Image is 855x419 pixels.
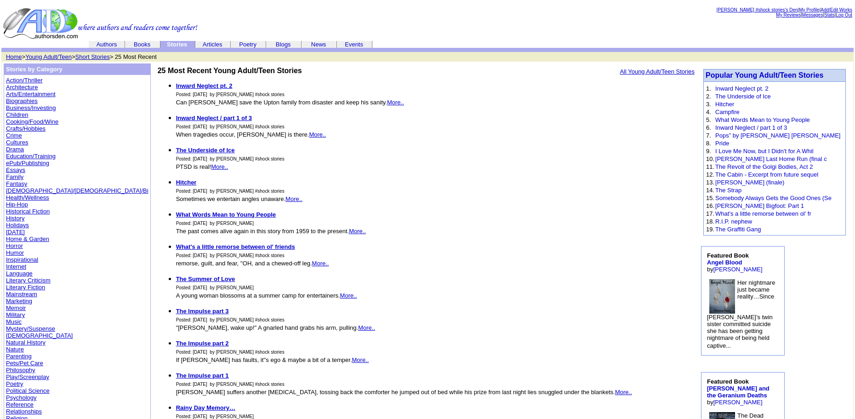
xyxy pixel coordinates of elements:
[715,155,827,162] a: [PERSON_NAME] Last Home Run (final c
[195,44,196,45] img: cleardot.gif
[715,109,740,115] a: Campfire
[824,12,835,17] a: Stats
[821,7,852,12] a: Add/Edit Works
[706,85,711,92] font: 1.
[89,44,90,45] img: cleardot.gif
[707,279,775,349] font: Her nightmare just became reality…Since [PERSON_NAME]’s twin sister committed suicide she has bee...
[176,211,276,218] a: What Words Mean to Young People
[706,155,714,162] font: 10.
[6,208,50,215] a: Historical Fiction
[176,189,285,194] font: Posted: [DATE] by [PERSON_NAME] #shock stories
[25,53,72,60] a: Young Adult/Teen
[715,171,818,178] a: The Cabin - Excerpt from future sequel
[176,404,235,411] a: Rainy Day Memory…
[6,291,37,298] a: Mainstream
[6,394,36,401] a: Psychology
[6,284,45,291] a: Literary Fiction
[176,92,285,97] font: Posted: [DATE] by [PERSON_NAME] #shock stories
[6,346,24,353] a: Nature
[706,226,714,233] font: 19.
[6,139,28,146] a: Cultures
[176,292,357,299] font: A young woman blossoms at a summer camp for entertainers.
[713,399,763,406] a: [PERSON_NAME]
[176,276,235,282] a: The Summer of Love
[715,218,752,225] a: R.I.P. nephew
[176,195,302,202] font: Sometimes we entertain angles unaware.
[802,12,823,17] a: Messages
[715,116,810,123] a: What Words Mean to Young People
[176,382,285,387] font: Posted: [DATE] by [PERSON_NAME] #shock stories
[266,44,267,45] img: cleardot.gif
[6,173,23,180] a: Family
[176,163,228,170] font: PTSD is real!
[176,115,252,121] b: Inward Neglect / part 1 of 3
[717,7,852,17] font: | | | | |
[706,116,711,123] font: 5.
[707,378,769,399] b: Featured Book
[706,187,714,194] font: 14.
[707,385,769,399] a: [PERSON_NAME] and the Geranium Deaths
[6,353,32,360] a: Parenting
[340,292,357,299] a: More..
[715,85,769,92] a: Inward Neglect pt. 2
[6,215,24,222] a: History
[706,195,714,201] font: 15.
[715,101,734,108] a: Hitcher
[6,311,25,318] a: Military
[311,41,326,48] a: News
[715,226,761,233] a: The Graffiti Gang
[276,41,291,48] a: Blogs
[6,277,51,284] a: Literary Criticism
[176,324,375,331] font: "[PERSON_NAME], wake up!" A gnarled hand grabs his arm, pulling.
[6,194,49,201] a: Health/Wellness
[6,160,49,166] a: ePub/Publishing
[211,163,228,170] a: More..
[6,53,157,60] font: > > > 25 Most Recent
[239,41,256,48] a: Poetry
[6,187,148,194] a: [DEMOGRAPHIC_DATA]/[DEMOGRAPHIC_DATA]/Bi
[176,372,229,379] a: The Impulse part 1
[6,111,28,118] a: Children
[75,53,110,60] a: Short Stories
[352,356,369,363] a: More..
[6,408,42,415] a: Relationships
[309,131,326,138] a: More..
[6,91,56,98] a: Arts/Entertainment
[6,380,23,387] a: Poetry
[176,147,235,154] b: The Underside of Ice
[706,202,714,209] font: 16.
[176,156,285,161] font: Posted: [DATE] by [PERSON_NAME] #shock stories
[6,229,25,235] a: [DATE]
[176,131,326,138] font: When tragedies occur, [PERSON_NAME] is there.
[387,99,404,106] a: More..
[134,41,150,48] a: Books
[706,71,823,79] a: Popular Young Adult/Teen Stories
[6,298,32,304] a: Marketing
[176,82,233,89] b: Inward Neglect pt. 2
[203,41,222,48] a: Articles
[706,148,711,155] font: 9.
[349,228,366,235] a: More..
[6,84,38,91] a: Architecture
[176,99,404,106] font: Can [PERSON_NAME] save the Upton family from disaster and keep his sanity.
[6,360,43,367] a: Pets/Pet Care
[176,308,229,315] a: The Impulse part 3
[285,195,302,202] a: More..
[176,221,254,226] font: Posted: [DATE] by [PERSON_NAME]
[715,93,771,100] a: The Underside of Ice
[6,146,24,153] a: Drama
[706,140,711,147] font: 8.
[6,401,34,408] a: Reference
[706,179,714,186] font: 13.
[715,210,811,217] a: What's a little remorse between ol' fr
[706,101,711,108] font: 3.
[158,67,302,75] b: 25 Most Recent Young Adult/Teen Stories
[6,325,55,332] a: Mystery/Suspense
